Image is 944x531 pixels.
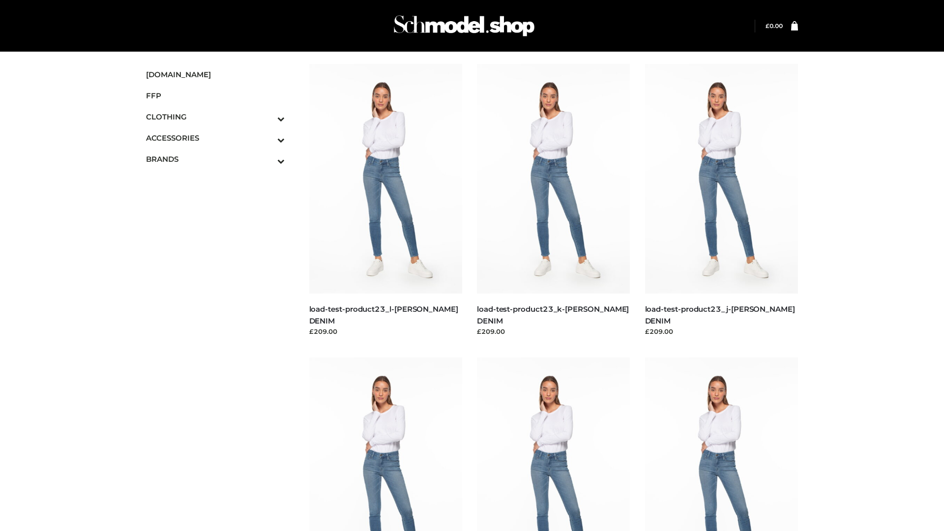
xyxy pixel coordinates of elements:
a: £0.00 [766,22,783,29]
a: load-test-product23_j-[PERSON_NAME] DENIM [645,304,795,325]
button: Toggle Submenu [250,127,285,148]
a: FFP [146,85,285,106]
a: BRANDSToggle Submenu [146,148,285,170]
div: £209.00 [477,326,630,336]
a: load-test-product23_k-[PERSON_NAME] DENIM [477,304,629,325]
a: ACCESSORIESToggle Submenu [146,127,285,148]
div: £209.00 [645,326,798,336]
span: CLOTHING [146,111,285,122]
button: Toggle Submenu [250,148,285,170]
a: [DOMAIN_NAME] [146,64,285,85]
span: ACCESSORIES [146,132,285,144]
span: BRANDS [146,153,285,165]
div: £209.00 [309,326,463,336]
img: Schmodel Admin 964 [390,6,538,45]
span: £ [766,22,769,29]
a: load-test-product23_l-[PERSON_NAME] DENIM [309,304,458,325]
span: [DOMAIN_NAME] [146,69,285,80]
bdi: 0.00 [766,22,783,29]
span: FFP [146,90,285,101]
a: CLOTHINGToggle Submenu [146,106,285,127]
button: Toggle Submenu [250,106,285,127]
